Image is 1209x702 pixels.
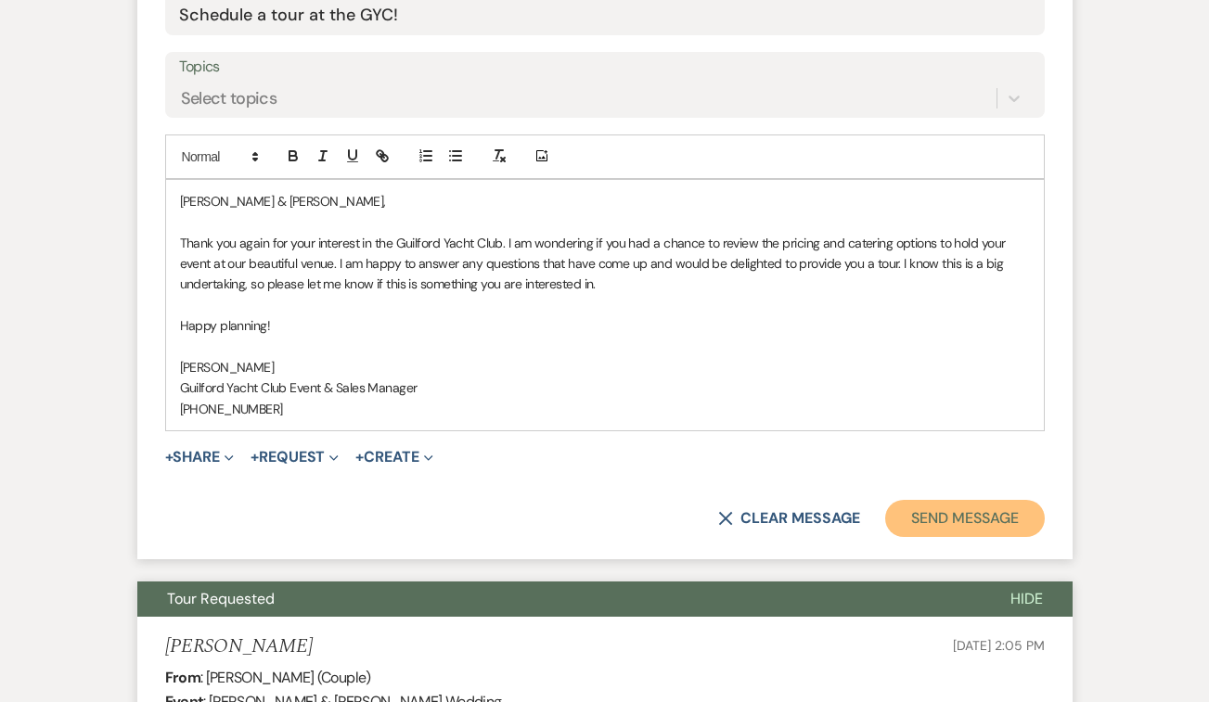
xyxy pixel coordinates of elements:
[165,668,200,687] b: From
[179,54,1031,81] label: Topics
[355,450,432,465] button: Create
[180,233,1030,295] p: Thank you again for your interest in the Guilford Yacht Club. I am wondering if you had a chance ...
[885,500,1044,537] button: Send Message
[165,450,235,465] button: Share
[180,399,1030,419] p: [PHONE_NUMBER]
[180,377,1030,398] p: Guilford Yacht Club Event & Sales Manager
[181,85,277,110] div: Select topics
[718,511,859,526] button: Clear message
[180,315,1030,336] p: Happy planning!
[355,450,364,465] span: +
[165,450,174,465] span: +
[251,450,339,465] button: Request
[167,589,275,608] span: Tour Requested
[180,191,1030,211] p: [PERSON_NAME] & [PERSON_NAME],
[1010,589,1043,608] span: Hide
[981,581,1073,617] button: Hide
[251,450,259,465] span: +
[953,637,1044,654] span: [DATE] 2:05 PM
[180,357,1030,377] p: [PERSON_NAME]
[137,581,981,617] button: Tour Requested
[165,635,313,658] h5: [PERSON_NAME]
